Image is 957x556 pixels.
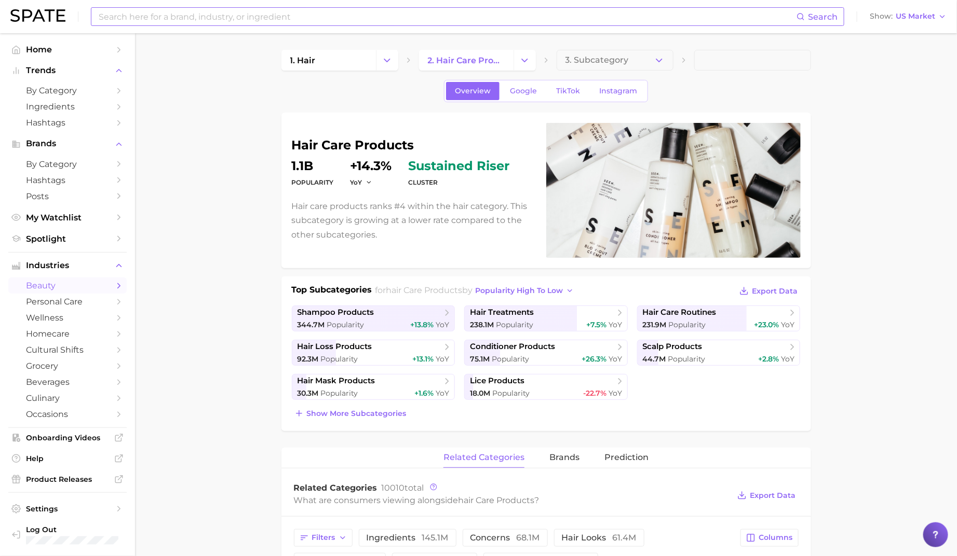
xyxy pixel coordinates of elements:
span: Posts [26,191,109,201]
span: popularity high to low [475,286,563,295]
span: by Category [26,86,109,95]
span: Brands [26,139,109,148]
a: Instagram [590,82,646,100]
a: 1. hair [281,50,376,71]
a: lice products18.0m Popularity-22.7% YoY [464,374,628,400]
span: personal care [26,297,109,307]
span: grocery [26,361,109,371]
span: Product Releases [26,475,109,484]
span: Hashtags [26,175,109,185]
span: Export Data [752,287,798,296]
span: YoY [609,320,622,329]
span: Export Data [750,491,796,500]
span: Industries [26,261,109,270]
span: Prediction [604,453,649,462]
a: scalp products44.7m Popularity+2.8% YoY [637,340,801,366]
span: 231.9m [643,320,667,329]
span: Overview [455,87,491,95]
a: hair mask products30.3m Popularity+1.6% YoY [292,374,455,400]
a: TikTok [547,82,589,100]
a: shampoo products344.7m Popularity+13.8% YoY [292,305,455,331]
span: for by [375,285,577,295]
span: brands [549,453,579,462]
h1: Top Subcategories [292,284,372,299]
span: YoY [436,388,449,398]
h1: hair care products [292,139,534,151]
span: Log Out [26,525,126,534]
a: wellness [8,310,127,326]
span: +23.0% [754,320,779,329]
button: Export Data [737,284,800,298]
span: YoY [436,320,449,329]
span: 10010 [382,483,405,493]
span: Columns [759,533,793,542]
span: concerns [470,534,540,542]
span: YoY [781,320,794,329]
button: Change Category [514,50,536,71]
span: lice products [470,376,524,386]
span: beauty [26,281,109,290]
span: conditioner products [470,342,555,352]
a: Ingredients [8,99,127,115]
span: occasions [26,409,109,419]
span: Show [870,13,893,19]
button: Columns [740,529,798,547]
button: 3. Subcategory [557,50,673,71]
span: 145.1m [422,533,449,543]
span: hair mask products [298,376,375,386]
a: Hashtags [8,172,127,188]
dd: +14.3% [351,160,392,172]
span: 238.1m [470,320,494,329]
span: 44.7m [643,354,666,364]
span: +13.1% [412,354,434,364]
dd: 1.1b [292,160,334,172]
button: Brands [8,136,127,151]
span: 1. hair [290,55,316,65]
span: wellness [26,313,109,323]
span: +2.8% [758,354,779,364]
span: My Watchlist [26,213,109,223]
a: Posts [8,188,127,204]
span: total [382,483,424,493]
span: Trends [26,66,109,75]
button: ShowUS Market [867,10,949,23]
span: cultural shifts [26,345,109,355]
button: Show more subcategories [292,406,409,421]
span: 2. hair care products [428,55,505,65]
span: by Category [26,159,109,169]
span: YoY [351,178,362,187]
span: Settings [26,504,109,513]
span: Show more subcategories [307,409,407,418]
a: hair treatments238.1m Popularity+7.5% YoY [464,305,628,331]
span: scalp products [643,342,703,352]
a: by Category [8,82,127,99]
span: +26.3% [582,354,606,364]
a: culinary [8,390,127,406]
span: shampoo products [298,308,374,317]
span: 3. Subcategory [565,55,629,65]
span: Spotlight [26,234,109,244]
span: hair care products [459,495,535,505]
a: Overview [446,82,500,100]
a: Hashtags [8,115,127,131]
a: hair loss products92.3m Popularity+13.1% YoY [292,340,455,366]
span: Popularity [492,354,529,364]
a: Home [8,41,127,58]
a: hair care routines231.9m Popularity+23.0% YoY [637,305,801,331]
a: 2. hair care products [419,50,514,71]
span: YoY [781,354,794,364]
span: 61.4m [613,533,637,543]
button: popularity high to low [473,284,577,298]
span: Related Categories [294,483,378,493]
a: Spotlight [8,231,127,247]
a: by Category [8,156,127,172]
a: Google [501,82,546,100]
span: Popularity [327,320,365,329]
a: beverages [8,374,127,390]
a: Settings [8,501,127,517]
button: Change Category [376,50,398,71]
span: Popularity [492,388,530,398]
a: occasions [8,406,127,422]
img: SPATE [10,9,65,22]
span: 344.7m [298,320,325,329]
